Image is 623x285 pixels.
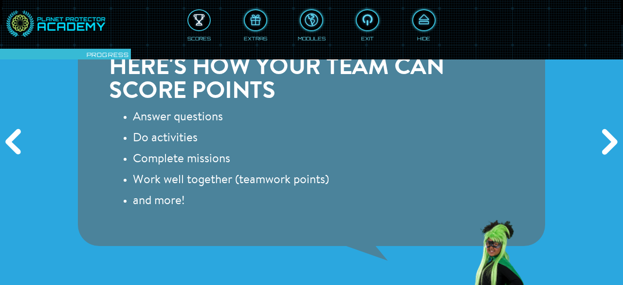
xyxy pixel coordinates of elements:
[133,194,514,209] li: and more!
[133,152,514,167] li: Complete missions
[133,173,514,188] li: Work well together (teamwork points)
[109,57,514,104] h3: Here's how your team can score points
[133,131,514,146] li: Do activities
[298,34,326,42] div: Modules
[361,34,374,42] div: Exit
[133,110,514,125] li: Answer questions
[187,34,211,42] div: Scores
[244,34,267,42] div: Extras
[417,34,430,42] div: Hide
